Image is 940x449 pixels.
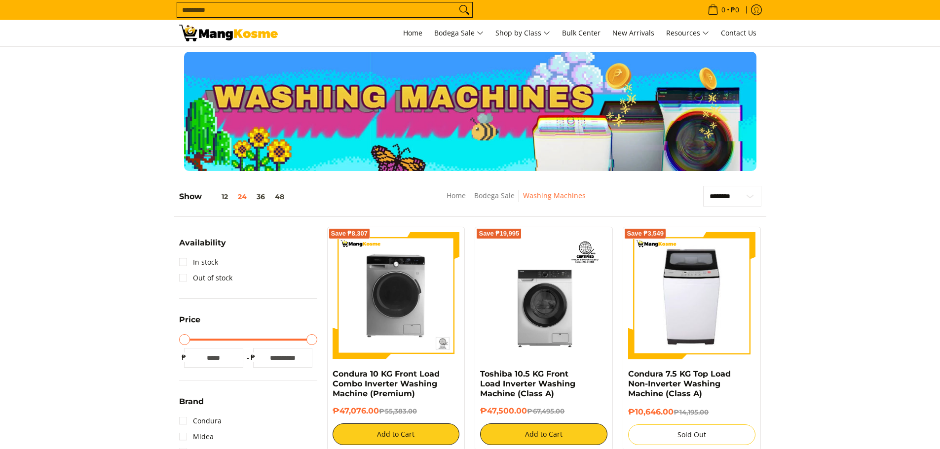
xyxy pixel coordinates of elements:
[403,28,422,37] span: Home
[557,20,605,46] a: Bulk Center
[495,27,550,39] span: Shop by Class
[179,398,204,413] summary: Open
[612,28,654,37] span: New Arrivals
[661,20,714,46] a: Resources
[705,4,742,15] span: •
[179,25,278,41] img: Washing Machines l Mang Kosme: Home Appliances Warehouse Sale Partner
[562,28,601,37] span: Bulk Center
[721,28,756,37] span: Contact Us
[720,6,727,13] span: 0
[490,20,555,46] a: Shop by Class
[288,20,761,46] nav: Main Menu
[252,193,270,201] button: 36
[429,20,489,46] a: Bodega Sale
[729,6,741,13] span: ₱0
[179,352,189,362] span: ₱
[398,20,427,46] a: Home
[716,20,761,46] a: Contact Us
[480,232,607,359] img: Toshiba 10.5 KG Front Load Inverter Washing Machine (Class A)
[375,190,657,212] nav: Breadcrumbs
[666,27,709,39] span: Resources
[333,369,440,398] a: Condura 10 KG Front Load Combo Inverter Washing Machine (Premium)
[480,406,607,416] h6: ₱47,500.00
[179,316,200,324] span: Price
[480,369,575,398] a: Toshiba 10.5 KG Front Load Inverter Washing Machine (Class A)
[202,193,233,201] button: 12
[479,231,519,237] span: Save ₱19,995
[179,270,232,286] a: Out of stock
[270,193,289,201] button: 48
[179,192,289,202] h5: Show
[628,424,755,445] button: Sold Out
[179,316,200,331] summary: Open
[233,193,252,201] button: 24
[179,413,222,429] a: Condura
[527,407,564,415] del: ₱67,495.00
[179,429,214,445] a: Midea
[333,406,460,416] h6: ₱47,076.00
[333,423,460,445] button: Add to Cart
[480,423,607,445] button: Add to Cart
[179,254,218,270] a: In stock
[179,398,204,406] span: Brand
[248,352,258,362] span: ₱
[628,407,755,417] h6: ₱10,646.00
[331,231,368,237] span: Save ₱8,307
[434,27,484,39] span: Bodega Sale
[474,191,515,200] a: Bodega Sale
[674,408,709,416] del: ₱14,195.00
[333,232,460,359] img: Condura 10 KG Front Load Combo Inverter Washing Machine (Premium)
[456,2,472,17] button: Search
[179,239,226,254] summary: Open
[447,191,466,200] a: Home
[179,239,226,247] span: Availability
[628,369,731,398] a: Condura 7.5 KG Top Load Non-Inverter Washing Machine (Class A)
[523,191,586,200] a: Washing Machines
[627,231,664,237] span: Save ₱3,549
[607,20,659,46] a: New Arrivals
[379,407,417,415] del: ₱55,383.00
[633,232,752,359] img: condura-7.5kg-topload-non-inverter-washing-machine-class-c-full-view-mang-kosme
